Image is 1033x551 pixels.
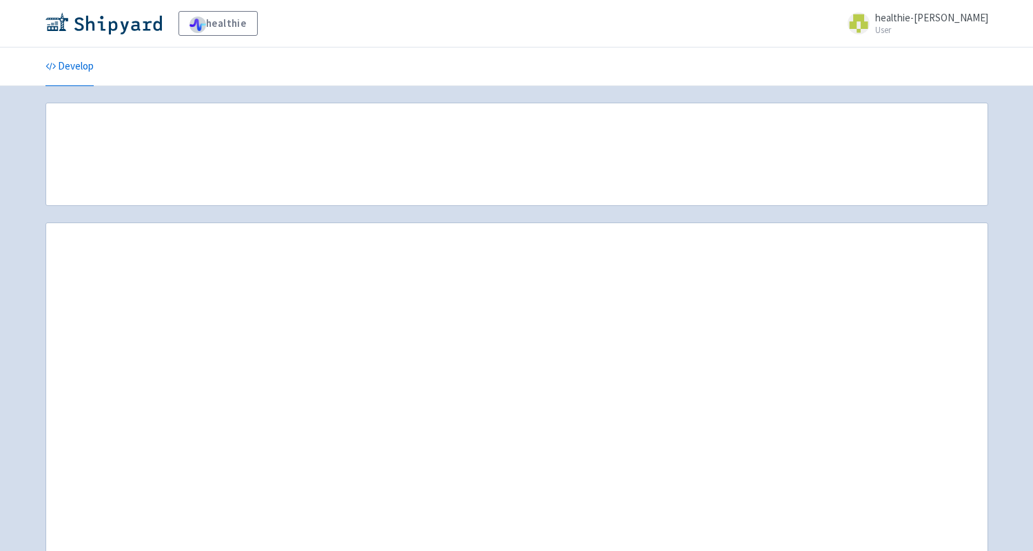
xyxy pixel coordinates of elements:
[875,25,988,34] small: User
[45,48,94,86] a: Develop
[875,11,988,24] span: healthie-[PERSON_NAME]
[178,11,258,36] a: healthie
[45,12,162,34] img: Shipyard logo
[839,12,988,34] a: healthie-[PERSON_NAME] User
